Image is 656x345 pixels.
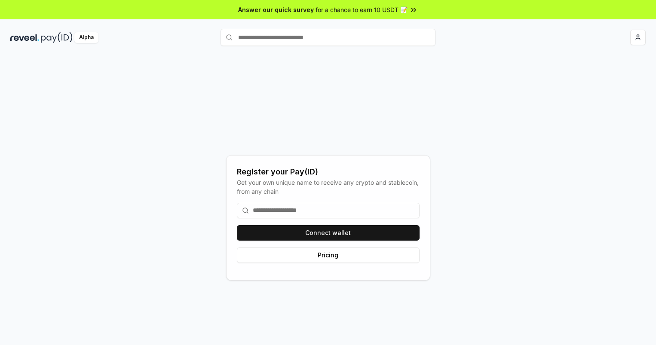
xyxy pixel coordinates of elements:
div: Get your own unique name to receive any crypto and stablecoin, from any chain [237,178,420,196]
div: Register your Pay(ID) [237,166,420,178]
div: Alpha [74,32,98,43]
button: Connect wallet [237,225,420,241]
button: Pricing [237,247,420,263]
img: reveel_dark [10,32,39,43]
span: for a chance to earn 10 USDT 📝 [316,5,408,14]
img: pay_id [41,32,73,43]
span: Answer our quick survey [238,5,314,14]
